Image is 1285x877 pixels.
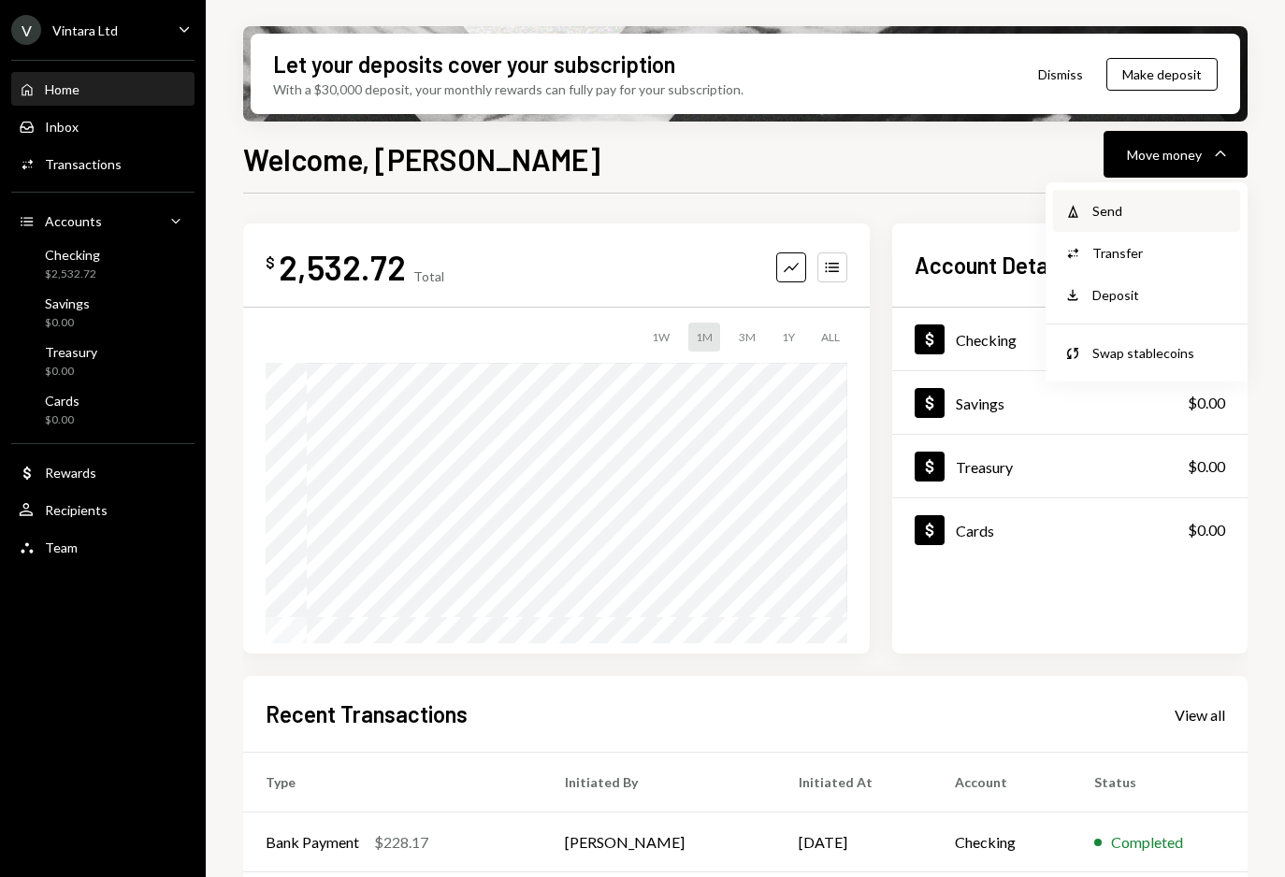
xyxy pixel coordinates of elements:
div: V [11,15,41,45]
div: Bank Payment [266,831,359,854]
div: $ [266,253,275,272]
a: Checking$2,532.72 [892,308,1248,370]
a: Treasury$0.00 [11,338,195,383]
div: $228.17 [374,831,428,854]
a: View all [1175,704,1225,725]
div: $0.00 [1188,519,1225,541]
div: ALL [814,323,847,352]
div: Completed [1111,831,1183,854]
th: Initiated By [542,753,776,812]
div: Checking [45,247,100,263]
a: Cards$0.00 [892,498,1248,561]
div: $2,532.72 [45,266,100,282]
td: [DATE] [776,812,932,872]
div: $0.00 [1188,392,1225,414]
div: Transfer [1092,243,1229,263]
div: Team [45,539,78,555]
div: Vintara Ltd [52,22,118,38]
a: Rewards [11,455,195,489]
td: Checking [932,812,1072,872]
div: $0.00 [1188,455,1225,478]
div: Rewards [45,465,96,481]
div: Accounts [45,213,102,229]
div: Savings [45,295,90,311]
a: Savings$0.00 [11,290,195,335]
td: [PERSON_NAME] [542,812,776,872]
div: Deposit [1092,285,1229,305]
div: Inbox [45,119,79,135]
div: Let your deposits cover your subscription [273,49,675,79]
div: Transactions [45,156,122,172]
th: Type [243,753,542,812]
div: 1W [644,323,677,352]
div: Recipients [45,502,108,518]
div: Cards [45,393,79,409]
th: Status [1072,753,1248,812]
a: Recipients [11,493,195,526]
h2: Recent Transactions [266,698,468,729]
div: With a $30,000 deposit, your monthly rewards can fully pay for your subscription. [273,79,744,99]
h1: Welcome, [PERSON_NAME] [243,140,600,178]
div: 1M [688,323,720,352]
a: Treasury$0.00 [892,435,1248,497]
div: Home [45,81,79,97]
a: Transactions [11,147,195,180]
div: Swap stablecoins [1092,343,1229,363]
div: Move money [1127,145,1202,165]
a: Inbox [11,109,195,143]
div: Checking [956,331,1017,349]
th: Initiated At [776,753,932,812]
div: Savings [956,395,1004,412]
button: Dismiss [1015,52,1106,96]
div: 2,532.72 [279,246,406,288]
th: Account [932,753,1072,812]
h2: Account Details [915,250,1069,280]
div: Treasury [956,458,1013,476]
div: Cards [956,522,994,539]
div: 3M [731,323,763,352]
a: Accounts [11,204,195,237]
div: Treasury [45,344,97,360]
a: Cards$0.00 [11,387,195,432]
div: $0.00 [45,364,97,380]
div: Send [1092,201,1229,221]
div: View all [1175,706,1225,725]
div: 1Y [774,323,802,352]
a: Checking$2,532.72 [11,241,195,286]
a: Home [11,72,195,106]
div: Total [413,268,444,284]
div: $0.00 [45,412,79,428]
a: Team [11,530,195,564]
div: $0.00 [45,315,90,331]
button: Make deposit [1106,58,1218,91]
button: Move money [1104,131,1248,178]
a: Savings$0.00 [892,371,1248,434]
